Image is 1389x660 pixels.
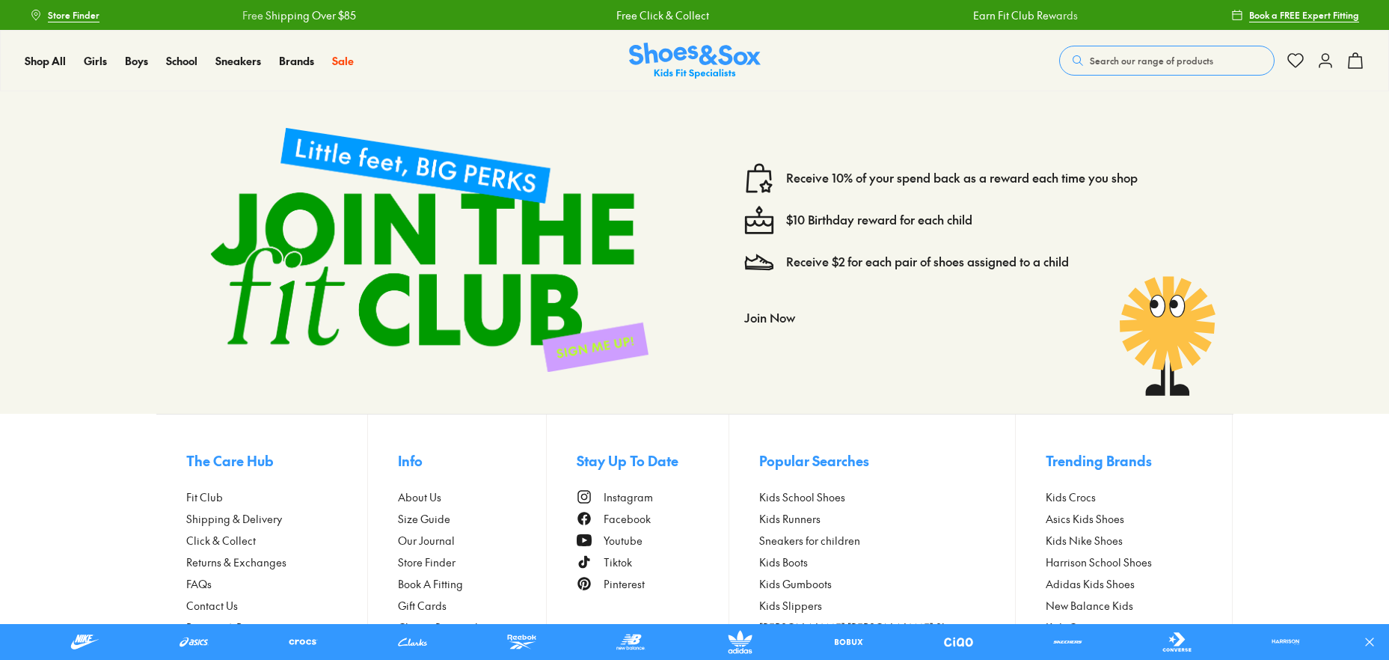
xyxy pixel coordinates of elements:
[186,533,368,549] a: Click & Collect
[759,554,808,570] span: Kids Boots
[786,170,1138,186] a: Receive 10% of your spend back as a reward each time you shop
[972,7,1077,23] a: Earn Fit Club Rewards
[759,489,845,505] span: Kids School Shoes
[759,598,822,614] span: Kids Slippers
[604,511,651,527] span: Facebook
[1059,46,1275,76] button: Search our range of products
[759,620,964,635] span: [PERSON_NAME] [PERSON_NAME] Shoes
[332,53,354,68] span: Sale
[1231,1,1359,28] a: Book a FREE Expert Fitting
[166,53,197,68] span: School
[1046,576,1135,592] span: Adidas Kids Shoes
[166,53,197,69] a: School
[759,620,1015,635] a: [PERSON_NAME] [PERSON_NAME] Shoes
[1046,620,1203,635] a: Kids Converse
[1046,576,1203,592] a: Adidas Kids Shoes
[786,254,1069,270] a: Receive $2 for each pair of shoes assigned to a child
[744,247,774,277] img: Vector_3098.svg
[398,620,495,635] span: Charity Partnerships
[1046,444,1203,477] button: Trending Brands
[577,533,729,549] a: Youtube
[759,511,1015,527] a: Kids Runners
[242,7,355,23] a: Free Shipping Over $85
[744,205,774,235] img: cake--candle-birthday-event-special-sweet-cake-bake.svg
[30,1,99,28] a: Store Finder
[577,554,729,570] a: Tiktok
[759,450,869,471] span: Popular Searches
[125,53,148,69] a: Boys
[186,576,212,592] span: FAQs
[1046,598,1133,614] span: New Balance Kids
[759,598,1015,614] a: Kids Slippers
[25,53,66,69] a: Shop All
[1046,554,1152,570] span: Harrison School Shoes
[25,53,66,68] span: Shop All
[186,620,267,635] span: Request A Return
[398,489,546,505] a: About Us
[1249,8,1359,22] span: Book a FREE Expert Fitting
[1090,54,1213,67] span: Search our range of products
[786,212,972,228] a: $10 Birthday reward for each child
[398,554,456,570] span: Store Finder
[604,576,645,592] span: Pinterest
[629,43,761,79] a: Shoes & Sox
[1046,489,1203,505] a: Kids Crocs
[1046,450,1152,471] span: Trending Brands
[759,533,1015,549] a: Sneakers for children
[186,511,368,527] a: Shipping & Delivery
[577,444,729,477] button: Stay Up To Date
[84,53,107,68] span: Girls
[759,489,1015,505] a: Kids School Shoes
[125,53,148,68] span: Boys
[744,301,795,334] button: Join Now
[398,576,463,592] span: Book A Fitting
[759,511,821,527] span: Kids Runners
[1046,533,1203,549] a: Kids Nike Shoes
[186,576,368,592] a: FAQs
[398,511,546,527] a: Size Guide
[759,444,1015,477] button: Popular Searches
[1046,554,1203,570] a: Harrison School Shoes
[279,53,314,69] a: Brands
[398,450,423,471] span: Info
[398,444,546,477] button: Info
[398,576,546,592] a: Book A Fitting
[398,489,441,505] span: About Us
[215,53,261,69] a: Sneakers
[398,554,546,570] a: Store Finder
[615,7,708,23] a: Free Click & Collect
[759,533,860,549] span: Sneakers for children
[398,511,450,527] span: Size Guide
[186,533,256,549] span: Click & Collect
[186,489,368,505] a: Fit Club
[186,450,274,471] span: The Care Hub
[332,53,354,69] a: Sale
[186,511,282,527] span: Shipping & Delivery
[577,489,729,505] a: Instagram
[629,43,761,79] img: SNS_Logo_Responsive.svg
[759,576,1015,592] a: Kids Gumboots
[186,554,286,570] span: Returns & Exchanges
[577,511,729,527] a: Facebook
[577,450,678,471] span: Stay Up To Date
[1046,489,1096,505] span: Kids Crocs
[186,598,368,614] a: Contact Us
[186,103,673,396] img: sign-up-footer.png
[48,8,99,22] span: Store Finder
[398,620,546,635] a: Charity Partnerships
[279,53,314,68] span: Brands
[398,533,455,549] span: Our Journal
[1046,620,1114,635] span: Kids Converse
[1046,511,1124,527] span: Asics Kids Shoes
[1046,511,1203,527] a: Asics Kids Shoes
[604,533,643,549] span: Youtube
[186,598,238,614] span: Contact Us
[744,163,774,193] img: vector1.svg
[215,53,261,68] span: Sneakers
[759,576,832,592] span: Kids Gumboots
[604,489,653,505] span: Instagram
[604,554,632,570] span: Tiktok
[186,620,368,635] a: Request A Return
[1046,598,1203,614] a: New Balance Kids
[577,576,729,592] a: Pinterest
